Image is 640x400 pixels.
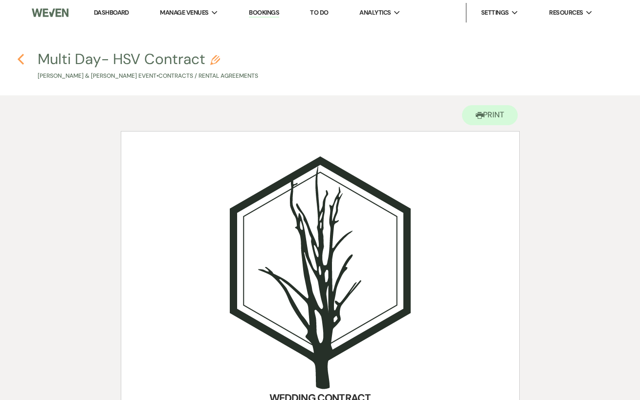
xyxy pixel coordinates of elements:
[230,156,411,389] img: Hidden_springs_venue_logo.png
[32,2,68,23] img: Weven Logo
[94,8,129,17] a: Dashboard
[462,105,518,125] button: Print
[549,8,583,18] span: Resources
[249,8,279,18] a: Bookings
[160,8,208,18] span: Manage Venues
[310,8,329,17] a: To Do
[359,8,391,18] span: Analytics
[38,71,258,81] p: [PERSON_NAME] & [PERSON_NAME] Event • Contracts / Rental Agreements
[38,52,258,81] button: Multi Day- HSV Contract[PERSON_NAME] & [PERSON_NAME] Event•Contracts / Rental Agreements
[481,8,509,18] span: Settings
